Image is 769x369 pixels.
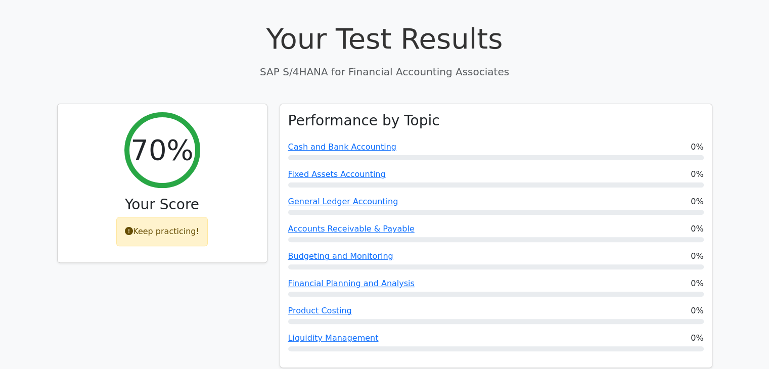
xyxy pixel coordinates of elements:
span: 0% [691,141,703,153]
p: SAP S/4HANA for Financial Accounting Associates [57,64,712,79]
a: General Ledger Accounting [288,197,398,206]
a: Product Costing [288,306,352,315]
span: 0% [691,168,703,180]
h3: Your Score [66,196,259,213]
span: 0% [691,223,703,235]
span: 0% [691,278,703,290]
span: 0% [691,250,703,262]
h3: Performance by Topic [288,112,440,129]
span: 0% [691,196,703,208]
div: Keep practicing! [116,217,208,246]
a: Cash and Bank Accounting [288,142,396,152]
a: Fixed Assets Accounting [288,169,386,179]
a: Liquidity Management [288,333,379,343]
h1: Your Test Results [57,22,712,56]
h2: 70% [130,133,193,167]
a: Budgeting and Monitoring [288,251,393,261]
span: 0% [691,305,703,317]
a: Financial Planning and Analysis [288,279,415,288]
span: 0% [691,332,703,344]
a: Accounts Receivable & Payable [288,224,415,234]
